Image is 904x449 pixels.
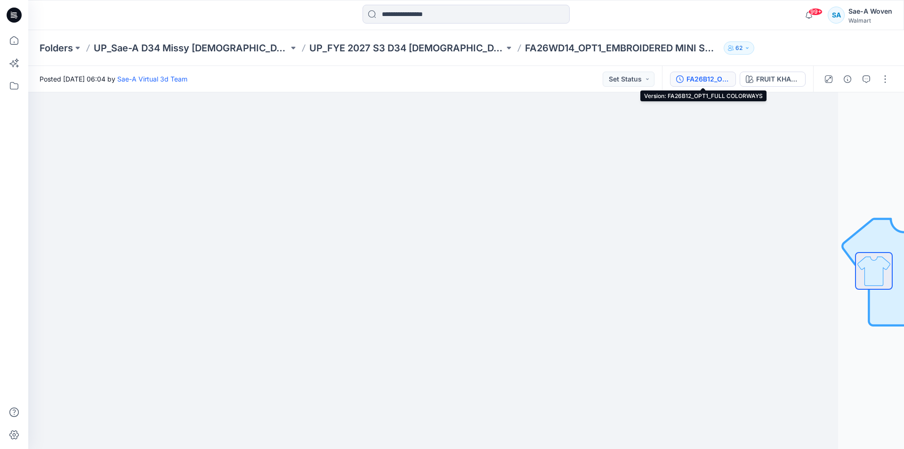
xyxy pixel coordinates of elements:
div: SA [828,7,845,24]
div: Walmart [848,17,892,24]
a: UP_FYE 2027 S3 D34 [DEMOGRAPHIC_DATA] Dresses [309,41,504,55]
div: FRUIT KHAKI 208702 [756,74,799,84]
a: Sae-A Virtual 3d Team [117,75,187,83]
button: FA26B12_OPT1_FULL COLORWAYS [670,72,736,87]
button: Details [840,72,855,87]
button: FRUIT KHAKI 208702 [740,72,806,87]
a: Folders [40,41,73,55]
p: FA26WD14_OPT1_EMBROIDERED MINI SHIRTDRESS [525,41,720,55]
p: 62 [735,43,743,53]
img: All colorways [856,253,892,289]
a: UP_Sae-A D34 Missy [DEMOGRAPHIC_DATA] Dresses [94,41,289,55]
span: 99+ [808,8,823,16]
div: Sae-A Woven [848,6,892,17]
div: FA26B12_OPT1_FULL COLORWAYS [686,74,730,84]
span: Posted [DATE] 06:04 by [40,74,187,84]
button: 62 [724,41,754,55]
